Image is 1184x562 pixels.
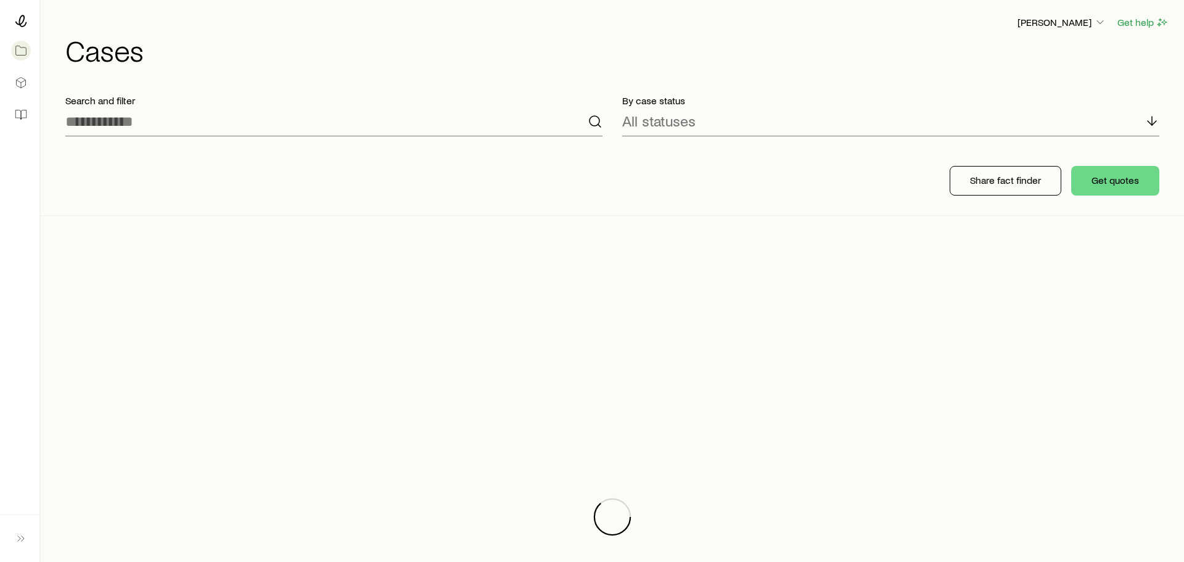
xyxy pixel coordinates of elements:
[1017,15,1107,30] button: [PERSON_NAME]
[1017,16,1106,28] p: [PERSON_NAME]
[622,94,1159,107] p: By case status
[65,35,1169,65] h1: Cases
[622,112,696,130] p: All statuses
[970,174,1041,186] p: Share fact finder
[1071,166,1159,196] button: Get quotes
[950,166,1061,196] button: Share fact finder
[65,94,602,107] p: Search and filter
[1117,15,1169,30] button: Get help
